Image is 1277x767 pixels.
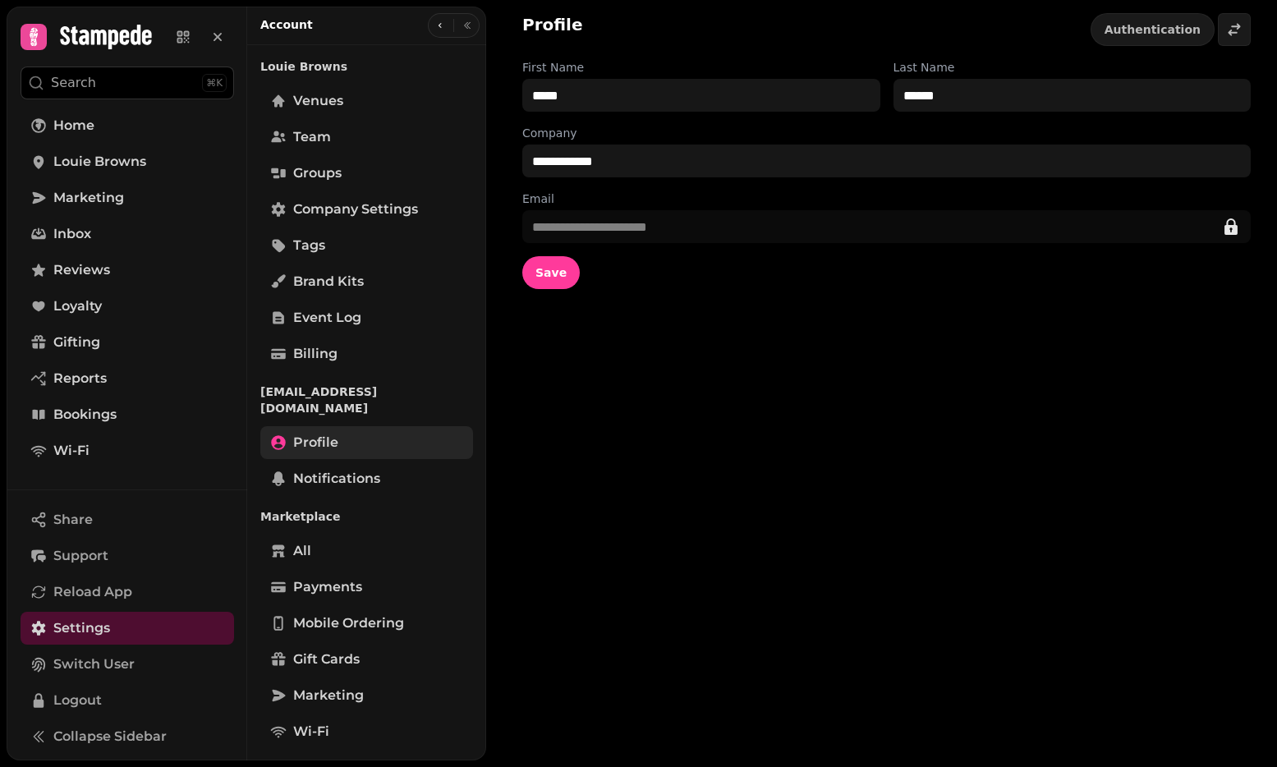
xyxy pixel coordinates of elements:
span: Marketing [293,686,364,705]
a: Brand Kits [260,265,473,298]
label: First Name [522,59,880,76]
a: Event log [260,301,473,334]
span: Support [53,546,108,566]
span: All [293,541,311,561]
a: Reports [21,362,234,395]
p: Search [51,73,96,93]
button: Support [21,540,234,572]
a: Groups [260,157,473,190]
button: Search⌘K [21,67,234,99]
a: Marketing [21,181,234,214]
span: Billing [293,344,338,364]
a: Notifications [260,462,473,495]
span: Reload App [53,582,132,602]
p: Louie Browns [260,52,473,81]
span: Notifications [293,469,380,489]
label: Company [522,125,1251,141]
a: Home [21,109,234,142]
a: Gift cards [260,643,473,676]
a: Loyalty [21,290,234,323]
span: Payments [293,577,362,597]
button: Reload App [21,576,234,609]
a: Marketing [260,679,473,712]
a: Tags [260,229,473,262]
span: Wi-Fi [293,722,329,742]
label: Email [522,191,1251,207]
button: Logout [21,684,234,717]
span: Reports [53,369,107,388]
span: Logout [53,691,102,710]
span: Tags [293,236,325,255]
a: Gifting [21,326,234,359]
span: Louie Browns [53,152,146,172]
a: Settings [21,612,234,645]
button: Share [21,503,234,536]
a: Louie Browns [21,145,234,178]
span: Team [293,127,331,147]
h2: Account [260,16,313,33]
span: Gift cards [293,650,360,669]
a: Team [260,121,473,154]
label: Last Name [893,59,1252,76]
span: Reviews [53,260,110,280]
span: Authentication [1105,24,1201,35]
a: Company settings [260,193,473,226]
button: Switch User [21,648,234,681]
p: Marketplace [260,502,473,531]
a: Inbox [21,218,234,250]
span: Gifting [53,333,100,352]
span: Save [535,267,567,278]
div: ⌘K [202,74,227,92]
span: Profile [293,433,338,452]
button: Collapse Sidebar [21,720,234,753]
a: Bookings [21,398,234,431]
span: Settings [53,618,110,638]
h2: Profile [522,13,583,36]
a: All [260,535,473,567]
a: Billing [260,338,473,370]
span: Collapse Sidebar [53,727,167,746]
a: Profile [260,426,473,459]
span: Groups [293,163,342,183]
span: Wi-Fi [53,441,90,461]
button: Save [522,256,580,289]
a: Payments [260,571,473,604]
span: Marketing [53,188,124,208]
span: Switch User [53,654,135,674]
a: Reviews [21,254,234,287]
span: Bookings [53,405,117,425]
span: Brand Kits [293,272,364,292]
span: Share [53,510,93,530]
a: Venues [260,85,473,117]
a: Wi-Fi [260,715,473,748]
span: Company settings [293,200,418,219]
span: Venues [293,91,343,111]
span: Home [53,116,94,135]
button: Authentication [1091,13,1215,46]
span: Loyalty [53,296,102,316]
a: Wi-Fi [21,434,234,467]
a: Mobile ordering [260,607,473,640]
button: edit [1215,210,1247,243]
span: Inbox [53,224,91,244]
p: [EMAIL_ADDRESS][DOMAIN_NAME] [260,377,473,423]
span: Event log [293,308,361,328]
span: Mobile ordering [293,613,404,633]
